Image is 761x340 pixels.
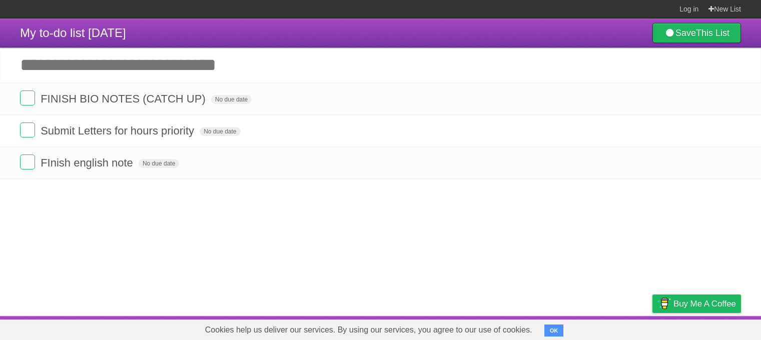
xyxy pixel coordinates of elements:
span: FInish english note [41,156,136,169]
a: Privacy [639,318,665,337]
label: Done [20,154,35,169]
a: Terms [605,318,627,337]
span: Buy me a coffee [673,295,736,312]
span: No due date [200,127,240,136]
label: Done [20,122,35,137]
span: No due date [139,159,179,168]
span: Cookies help us deliver our services. By using our services, you agree to our use of cookies. [195,320,542,340]
span: My to-do list [DATE] [20,26,126,39]
a: Buy me a coffee [652,294,741,313]
span: Submit Letters for hours priority [41,124,197,137]
label: Done [20,90,35,105]
span: FINISH BIO NOTES (CATCH UP) [41,92,208,105]
span: No due date [211,95,252,104]
a: Suggest a feature [678,318,741,337]
b: This List [696,28,729,38]
a: Developers [552,318,593,337]
button: OK [544,324,564,336]
a: About [519,318,540,337]
img: Buy me a coffee [657,295,671,312]
a: SaveThis List [652,23,741,43]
